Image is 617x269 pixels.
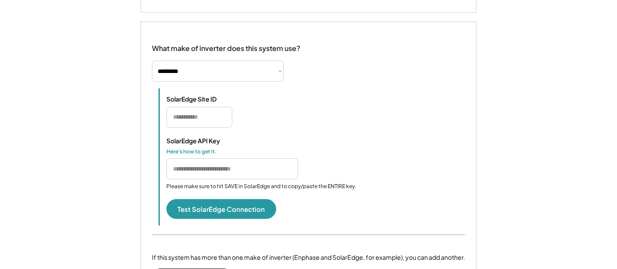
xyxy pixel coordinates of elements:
div: What make of inverter does this system use? [152,35,300,55]
div: If this system has more than one make of inverter (Enphase and SolarEdge, for example), you can a... [152,253,465,262]
div: SolarEdge Site ID [166,95,254,103]
div: Please make sure to hit SAVE in SolarEdge and to copy/paste the ENTIRE key. [166,183,356,190]
div: Here's how to get it. [166,148,254,155]
div: SolarEdge API Key [166,137,254,145]
button: Test SolarEdge Connection [166,199,276,219]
